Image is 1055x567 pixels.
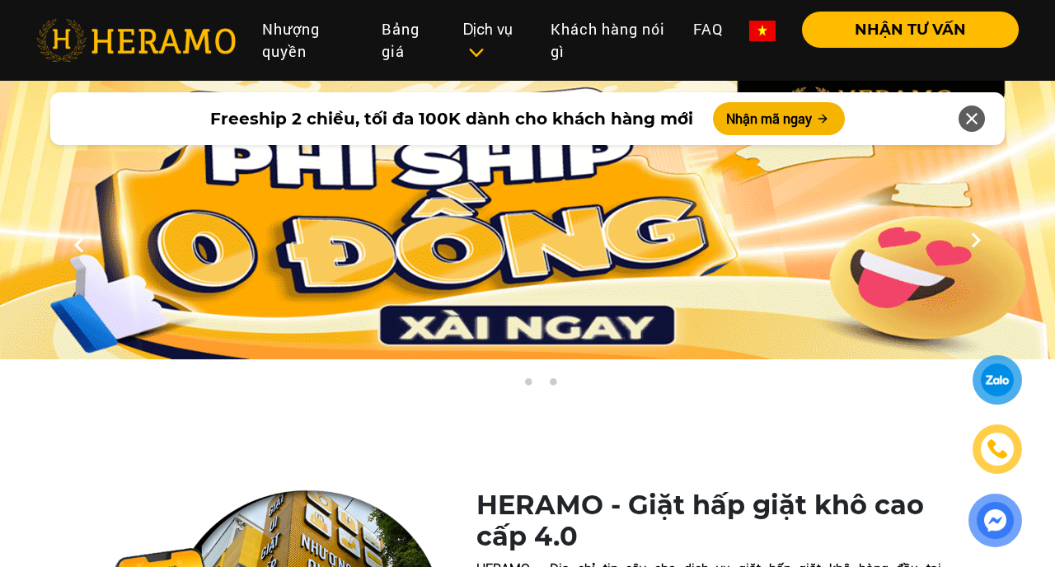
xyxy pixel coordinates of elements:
[495,377,511,394] button: 1
[713,102,845,135] button: Nhận mã ngay
[519,377,536,394] button: 2
[210,106,693,131] span: Freeship 2 chiều, tối đa 100K dành cho khách hàng mới
[789,22,1019,37] a: NHẬN TƯ VẤN
[544,377,560,394] button: 3
[987,438,1008,461] img: phone-icon
[36,19,236,62] img: heramo-logo.png
[476,490,941,553] h1: HERAMO - Giặt hấp giặt khô cao cấp 4.0
[368,12,451,69] a: Bảng giá
[749,21,776,41] img: vn-flag.png
[463,18,524,63] div: Dịch vụ
[974,426,1020,472] a: phone-icon
[467,45,485,61] img: subToggleIcon
[802,12,1019,48] button: NHẬN TƯ VẤN
[249,12,368,69] a: Nhượng quyền
[680,12,736,47] a: FAQ
[537,12,680,69] a: Khách hàng nói gì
